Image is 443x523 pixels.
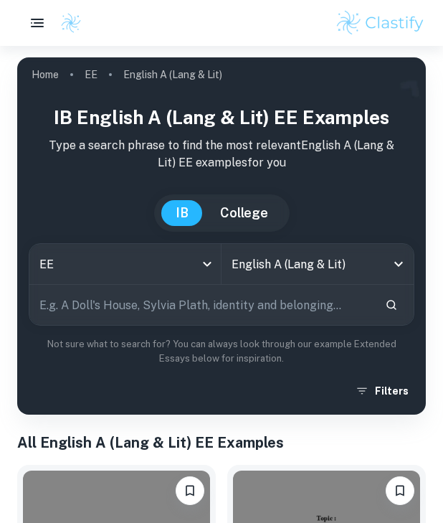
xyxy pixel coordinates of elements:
[389,254,409,274] button: Open
[352,378,414,404] button: Filters
[29,103,414,131] h1: IB English A (Lang & Lit) EE examples
[29,285,373,325] input: E.g. A Doll's House, Sylvia Plath, identity and belonging...
[85,65,97,85] a: EE
[176,476,204,505] button: Please log in to bookmark exemplars
[123,67,222,83] p: English A (Lang & Lit)
[386,476,414,505] button: Please log in to bookmark exemplars
[52,12,82,34] a: Clastify logo
[29,137,414,171] p: Type a search phrase to find the most relevant English A (Lang & Lit) EE examples for you
[29,337,414,367] p: Not sure what to search for? You can always look through our example Extended Essays below for in...
[17,57,426,415] img: profile cover
[335,9,426,37] img: Clastify logo
[206,200,282,226] button: College
[60,12,82,34] img: Clastify logo
[29,244,221,284] div: EE
[161,200,203,226] button: IB
[17,432,426,453] h1: All English A (Lang & Lit) EE Examples
[32,65,59,85] a: Home
[379,293,404,317] button: Search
